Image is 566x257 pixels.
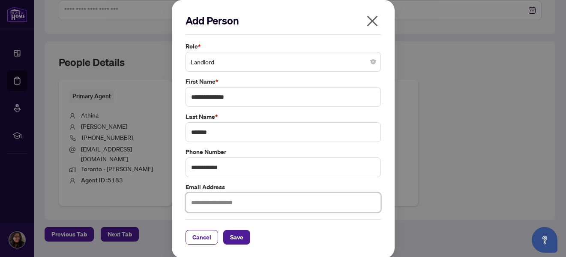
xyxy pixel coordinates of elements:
label: Phone Number [186,147,381,157]
label: Role [186,42,381,51]
label: Email Address [186,182,381,192]
label: Last Name [186,112,381,121]
h2: Add Person [186,14,381,27]
span: Landlord [191,54,376,70]
label: First Name [186,77,381,86]
span: Cancel [192,230,211,244]
button: Cancel [186,230,218,245]
button: Open asap [532,227,557,253]
button: Save [223,230,250,245]
span: close-circle [371,59,376,64]
span: close [365,14,379,28]
span: Save [230,230,243,244]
